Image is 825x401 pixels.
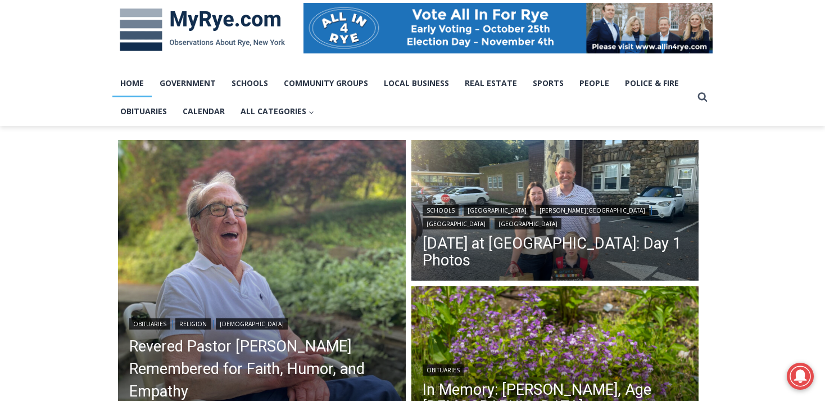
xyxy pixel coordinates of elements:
nav: Primary Navigation [112,69,692,126]
a: Obituaries [112,97,175,125]
a: Religion [175,318,211,330]
a: Sports [525,69,572,97]
img: (PHOTO: Henry arrived for his first day of Kindergarten at Midland Elementary School. He likes cu... [411,140,699,284]
a: Real Estate [457,69,525,97]
a: [DEMOGRAPHIC_DATA] [216,318,288,330]
a: [GEOGRAPHIC_DATA] [464,205,531,216]
a: Obituaries [423,364,464,376]
img: All in for Rye [303,3,713,53]
a: Schools [224,69,276,97]
a: Community Groups [276,69,376,97]
span: Open Tues. - Sun. [PHONE_NUMBER] [3,116,110,159]
div: | | [129,316,395,330]
a: Government [152,69,224,97]
a: [PERSON_NAME][GEOGRAPHIC_DATA] [536,205,649,216]
a: Obituaries [129,318,170,330]
a: Open Tues. - Sun. [PHONE_NUMBER] [1,113,113,140]
a: Schools [423,205,459,216]
div: | | | | [423,202,688,229]
div: "The first chef I interviewed talked about coming to [GEOGRAPHIC_DATA] from [GEOGRAPHIC_DATA] in ... [284,1,531,109]
a: [GEOGRAPHIC_DATA] [423,218,489,229]
a: Local Business [376,69,457,97]
div: "clearly one of the favorites in the [GEOGRAPHIC_DATA] neighborhood" [116,70,165,134]
span: Intern @ [DOMAIN_NAME] [294,112,521,137]
button: Child menu of All Categories [233,97,322,125]
a: Intern @ [DOMAIN_NAME] [270,109,545,140]
a: People [572,69,617,97]
a: [GEOGRAPHIC_DATA] [495,218,561,229]
a: Home [112,69,152,97]
button: View Search Form [692,87,713,107]
a: [DATE] at [GEOGRAPHIC_DATA]: Day 1 Photos [423,235,688,269]
img: MyRye.com [112,1,292,59]
a: Calendar [175,97,233,125]
a: Read More First Day of School at Rye City Schools: Day 1 Photos [411,140,699,284]
a: Police & Fire [617,69,687,97]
